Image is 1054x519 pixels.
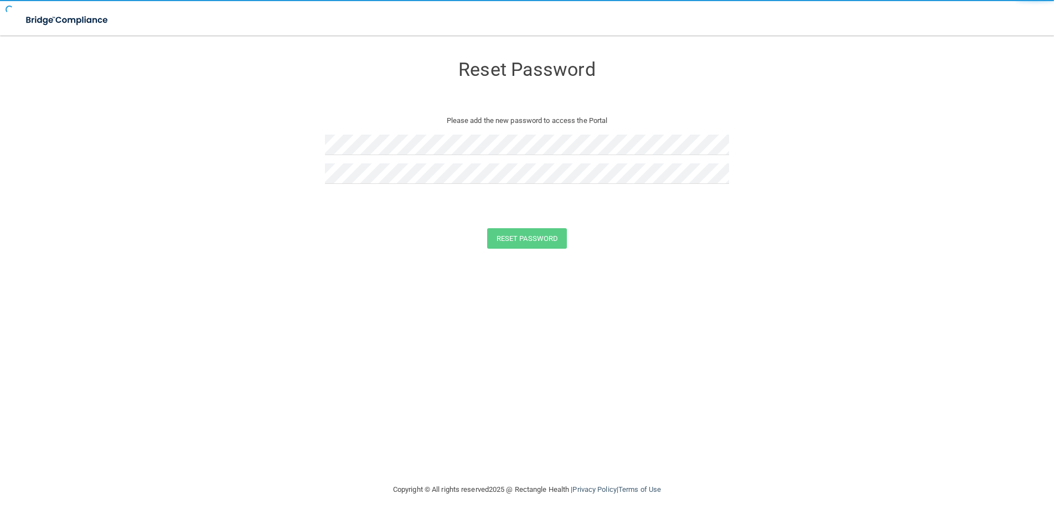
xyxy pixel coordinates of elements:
p: Please add the new password to access the Portal [333,114,721,127]
button: Reset Password [487,228,567,249]
a: Terms of Use [618,485,661,494]
img: bridge_compliance_login_screen.278c3ca4.svg [17,9,118,32]
h3: Reset Password [325,59,729,80]
a: Privacy Policy [572,485,616,494]
div: Copyright © All rights reserved 2025 @ Rectangle Health | | [325,472,729,507]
